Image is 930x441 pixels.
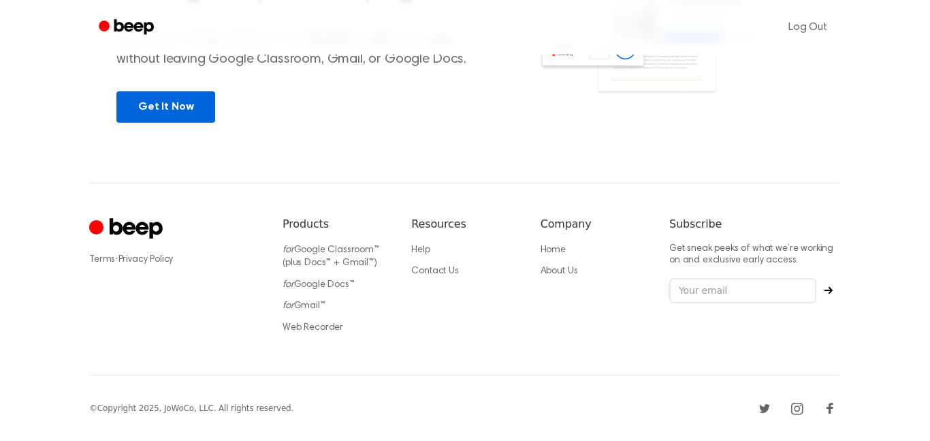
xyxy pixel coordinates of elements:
[283,280,294,290] i: for
[89,402,293,414] div: © Copyright 2025, JoWoCo, LLC. All rights reserved.
[669,243,841,267] p: Get sneak peeks of what we’re working on and exclusive early access.
[541,216,647,232] h6: Company
[775,11,841,44] a: Log Out
[411,245,430,255] a: Help
[89,216,166,243] a: Cruip
[819,397,841,419] a: Facebook
[541,267,578,276] a: About Us
[89,14,166,41] a: Beep
[411,267,458,276] a: Contact Us
[669,278,816,304] input: Your email
[283,301,325,311] a: forGmail™
[89,255,115,264] a: Terms
[283,245,294,255] i: for
[786,397,808,419] a: Instagram
[669,216,841,232] h6: Subscribe
[116,91,215,123] a: Get It Now
[118,255,174,264] a: Privacy Policy
[816,286,841,294] button: Subscribe
[89,253,261,267] div: ·
[283,216,389,232] h6: Products
[411,216,518,232] h6: Resources
[283,301,294,311] i: for
[754,397,775,419] a: Twitter
[283,245,379,269] a: forGoogle Classroom™ (plus Docs™ + Gmail™)
[283,323,343,333] a: Web Recorder
[283,280,355,290] a: forGoogle Docs™
[541,245,566,255] a: Home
